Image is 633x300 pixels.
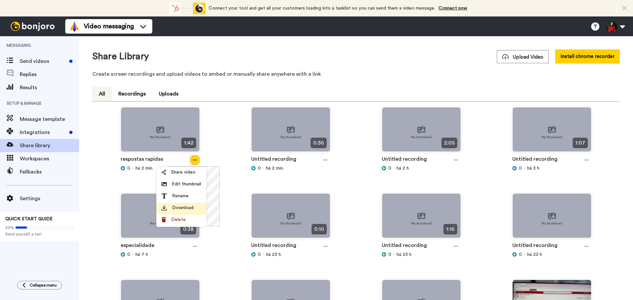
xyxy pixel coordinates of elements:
img: no-thumbnail.jpg [513,194,591,243]
span: Replies [20,70,79,78]
span: Message template [20,115,79,123]
span: 0 [519,165,522,172]
span: Delete [171,216,186,223]
span: QUICK START GUIDE [5,217,53,221]
a: respostas rapidas [121,155,163,165]
span: Download [172,205,194,211]
div: há 2 min. [121,165,200,172]
span: Upload Video [502,54,543,61]
p: Create screen recordings and upload videos to embed or manually share anywhere with a link [92,70,620,78]
span: 0:36 [311,138,327,148]
img: no-thumbnail.jpg [252,107,330,157]
span: Workspaces [20,155,79,163]
img: bj-logo-header-white.svg [8,22,57,31]
span: Fallbacks [20,168,79,176]
span: 0 [388,165,391,172]
span: 0 [258,251,261,258]
img: vm-color.svg [69,21,80,32]
span: Send yourself a test [5,232,74,237]
img: no-thumbnail.jpg [382,194,461,243]
h1: Share Library [92,51,149,62]
button: Upload Video [497,50,549,63]
span: 2:05 [441,138,457,148]
span: 1:42 [181,138,196,148]
span: 0 [258,165,261,172]
img: no-thumbnail.jpg [382,107,461,157]
a: Untitled recording [382,155,427,165]
img: no-thumbnail.jpg [121,107,199,157]
span: Video messaging [84,22,134,31]
span: Edit thumbnail [172,181,201,187]
span: Share video [171,169,196,176]
button: Uploads [152,87,185,101]
span: 0:38 [180,224,196,234]
img: no-thumbnail.jpg [121,194,199,243]
span: 0 [127,251,130,258]
img: no-thumbnail.jpg [252,194,330,243]
a: Untitled recording [251,155,296,165]
a: Untitled recording [251,241,296,251]
span: 1:07 [573,138,588,148]
div: há 2 h [382,165,461,172]
div: há 23 h [251,251,330,258]
button: Install chrome recorder [555,49,620,64]
div: há 3 h [512,165,591,172]
span: 20% [5,225,14,230]
span: Share library [20,142,79,150]
span: Collapse menu [30,283,57,288]
div: há 7 h [121,251,200,258]
a: Untitled recording [512,241,558,251]
span: 0 [388,251,391,258]
div: animation [169,3,205,14]
div: há 23 h [382,251,461,258]
span: Integrations [20,128,67,136]
a: Connect now [438,6,467,11]
button: All [92,87,112,101]
div: há 23 h [512,251,591,258]
span: Send videos [20,57,67,65]
button: Collapse menu [17,281,62,289]
a: especialidade [121,241,154,251]
span: Results [20,84,79,92]
span: 1:16 [443,224,457,234]
a: Untitled recording [382,241,427,251]
span: 0 [127,165,130,172]
div: há 2 min. [251,165,330,172]
a: Untitled recording [512,155,558,165]
img: no-thumbnail.jpg [513,107,591,157]
button: Recordings [112,87,152,101]
span: 0:10 [312,224,327,234]
span: Rename [172,193,189,199]
span: Connect your tool and get all your customers loading into a tasklist so you can send them a video... [209,6,435,11]
span: Settings [20,195,79,203]
span: 0 [519,251,522,258]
